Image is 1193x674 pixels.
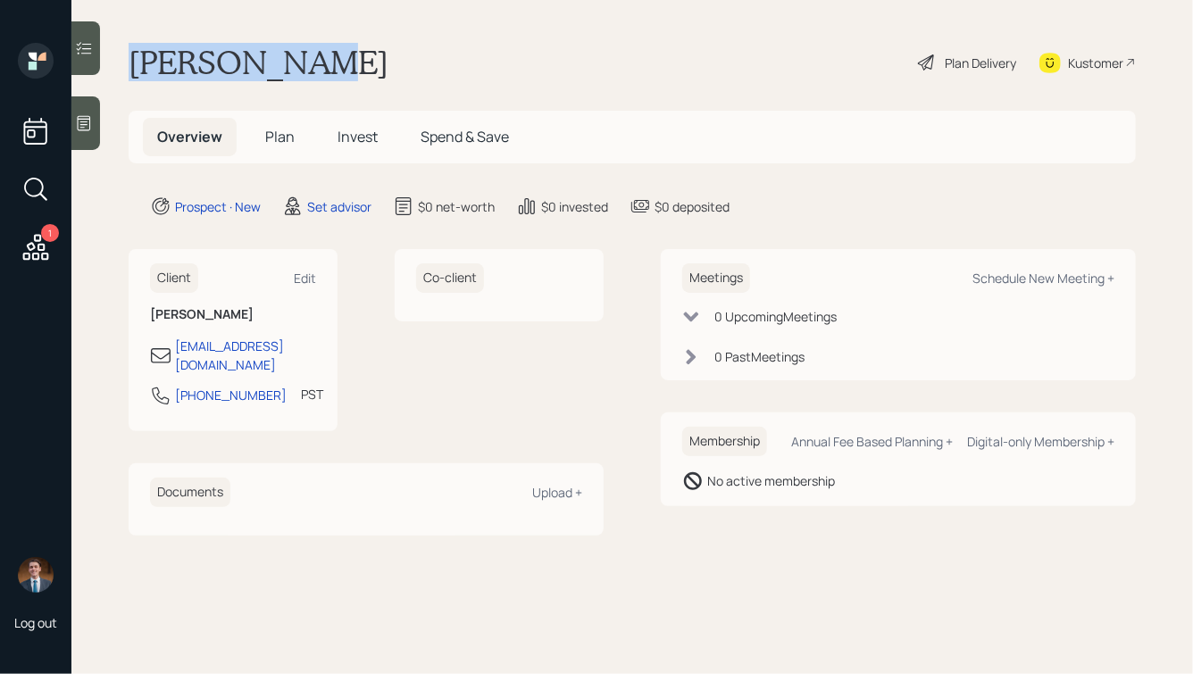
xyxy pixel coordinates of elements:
[682,427,767,456] h6: Membership
[175,386,287,404] div: [PHONE_NUMBER]
[18,557,54,593] img: hunter_neumayer.jpg
[714,307,837,326] div: 0 Upcoming Meeting s
[682,263,750,293] h6: Meetings
[421,127,509,146] span: Spend & Save
[972,270,1114,287] div: Schedule New Meeting +
[150,478,230,507] h6: Documents
[714,347,805,366] div: 0 Past Meeting s
[1068,54,1123,72] div: Kustomer
[150,263,198,293] h6: Client
[14,614,57,631] div: Log out
[175,197,261,216] div: Prospect · New
[541,197,608,216] div: $0 invested
[150,307,316,322] h6: [PERSON_NAME]
[41,224,59,242] div: 1
[157,127,222,146] span: Overview
[129,43,388,82] h1: [PERSON_NAME]
[338,127,378,146] span: Invest
[416,263,484,293] h6: Co-client
[265,127,295,146] span: Plan
[655,197,730,216] div: $0 deposited
[532,484,582,501] div: Upload +
[967,433,1114,450] div: Digital-only Membership +
[945,54,1016,72] div: Plan Delivery
[307,197,371,216] div: Set advisor
[418,197,495,216] div: $0 net-worth
[301,385,323,404] div: PST
[791,433,953,450] div: Annual Fee Based Planning +
[175,337,316,374] div: [EMAIL_ADDRESS][DOMAIN_NAME]
[707,471,835,490] div: No active membership
[294,270,316,287] div: Edit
